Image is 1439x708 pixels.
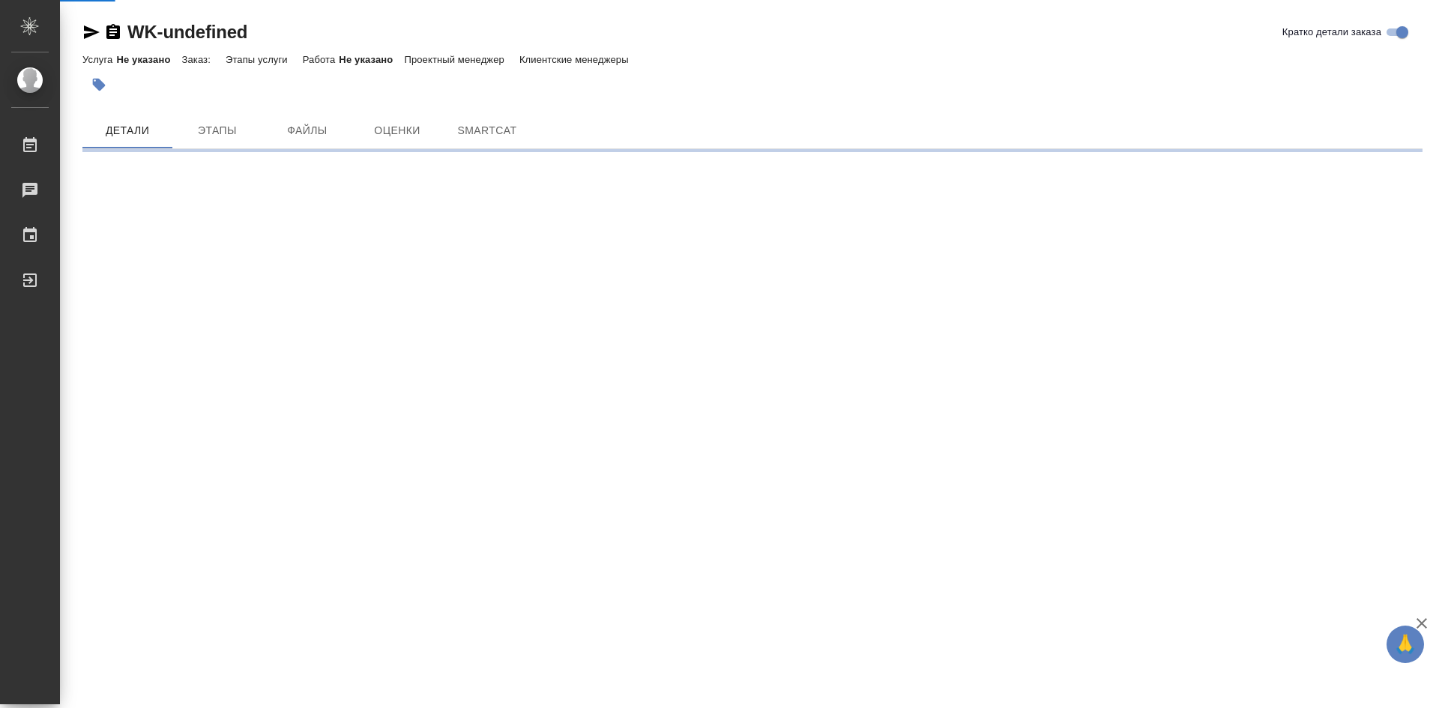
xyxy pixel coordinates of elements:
[361,121,433,140] span: Оценки
[303,54,340,65] p: Работа
[271,121,343,140] span: Файлы
[226,54,292,65] p: Этапы услуги
[116,54,181,65] p: Не указано
[1282,25,1381,40] span: Кратко детали заказа
[82,68,115,101] button: Добавить тэг
[127,22,247,42] a: WK-undefined
[181,121,253,140] span: Этапы
[104,23,122,41] button: Скопировать ссылку
[339,54,404,65] p: Не указано
[82,23,100,41] button: Скопировать ссылку для ЯМессенджера
[91,121,163,140] span: Детали
[519,54,633,65] p: Клиентские менеджеры
[451,121,523,140] span: SmartCat
[404,54,507,65] p: Проектный менеджер
[1387,626,1424,663] button: 🙏
[1393,629,1418,660] span: 🙏
[82,54,116,65] p: Услуга
[181,54,214,65] p: Заказ:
